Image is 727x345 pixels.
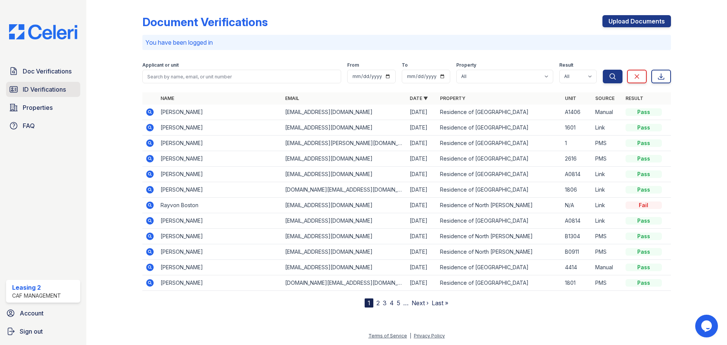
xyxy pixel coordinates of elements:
div: Pass [626,186,662,194]
div: Pass [626,108,662,116]
span: FAQ [23,121,35,130]
td: A0814 [562,213,592,229]
td: [EMAIL_ADDRESS][PERSON_NAME][DOMAIN_NAME] [282,136,407,151]
span: ID Verifications [23,85,66,94]
td: Link [592,198,622,213]
td: [DOMAIN_NAME][EMAIL_ADDRESS][DOMAIN_NAME] [282,275,407,291]
a: FAQ [6,118,80,133]
div: 1 [365,298,373,308]
td: [DATE] [407,244,437,260]
td: [EMAIL_ADDRESS][DOMAIN_NAME] [282,229,407,244]
td: [EMAIL_ADDRESS][DOMAIN_NAME] [282,105,407,120]
td: Residence of [GEOGRAPHIC_DATA] [437,151,562,167]
td: N/A [562,198,592,213]
a: Terms of Service [368,333,407,339]
td: Residence of [GEOGRAPHIC_DATA] [437,136,562,151]
div: Pass [626,248,662,256]
td: [EMAIL_ADDRESS][DOMAIN_NAME] [282,120,407,136]
a: Next › [412,299,429,307]
td: [PERSON_NAME] [158,182,282,198]
td: [EMAIL_ADDRESS][DOMAIN_NAME] [282,213,407,229]
div: Pass [626,139,662,147]
a: 2 [376,299,380,307]
td: [DATE] [407,260,437,275]
a: Account [3,306,83,321]
label: Applicant or unit [142,62,179,68]
span: Account [20,309,44,318]
a: 3 [383,299,387,307]
td: [PERSON_NAME] [158,120,282,136]
img: CE_Logo_Blue-a8612792a0a2168367f1c8372b55b34899dd931a85d93a1a3d3e32e68fde9ad4.png [3,24,83,39]
div: Pass [626,264,662,271]
iframe: chat widget [695,315,719,337]
td: [DATE] [407,275,437,291]
td: [EMAIL_ADDRESS][DOMAIN_NAME] [282,198,407,213]
td: Manual [592,105,622,120]
span: Doc Verifications [23,67,72,76]
a: Last » [432,299,448,307]
div: Pass [626,279,662,287]
td: Residence of [GEOGRAPHIC_DATA] [437,260,562,275]
td: Residence of North [PERSON_NAME] [437,198,562,213]
div: Document Verifications [142,15,268,29]
td: [EMAIL_ADDRESS][DOMAIN_NAME] [282,260,407,275]
td: [DATE] [407,136,437,151]
td: [PERSON_NAME] [158,260,282,275]
td: Residence of [GEOGRAPHIC_DATA] [437,275,562,291]
td: PMS [592,136,622,151]
a: Doc Verifications [6,64,80,79]
div: Pass [626,124,662,131]
label: Property [456,62,476,68]
td: Link [592,167,622,182]
td: 1601 [562,120,592,136]
td: [PERSON_NAME] [158,213,282,229]
td: [PERSON_NAME] [158,244,282,260]
label: To [402,62,408,68]
a: Unit [565,95,576,101]
div: Pass [626,233,662,240]
a: Upload Documents [602,15,671,27]
td: 1 [562,136,592,151]
a: Properties [6,100,80,115]
td: PMS [592,275,622,291]
td: Residence of [GEOGRAPHIC_DATA] [437,120,562,136]
span: … [403,298,409,308]
td: 1801 [562,275,592,291]
td: [PERSON_NAME] [158,275,282,291]
label: From [347,62,359,68]
td: PMS [592,244,622,260]
div: Leasing 2 [12,283,61,292]
td: A1406 [562,105,592,120]
td: [PERSON_NAME] [158,229,282,244]
td: B0911 [562,244,592,260]
a: Date ▼ [410,95,428,101]
td: [DATE] [407,229,437,244]
input: Search by name, email, or unit number [142,70,341,83]
td: [DOMAIN_NAME][EMAIL_ADDRESS][DOMAIN_NAME] [282,182,407,198]
td: [PERSON_NAME] [158,167,282,182]
div: Pass [626,155,662,162]
div: Pass [626,217,662,225]
td: PMS [592,229,622,244]
td: Residence of [GEOGRAPHIC_DATA] [437,213,562,229]
a: Sign out [3,324,83,339]
td: B1304 [562,229,592,244]
td: [PERSON_NAME] [158,151,282,167]
a: Result [626,95,643,101]
td: [DATE] [407,120,437,136]
div: | [410,333,411,339]
td: A0814 [562,167,592,182]
td: [EMAIL_ADDRESS][DOMAIN_NAME] [282,244,407,260]
td: [DATE] [407,167,437,182]
td: Link [592,182,622,198]
td: Residence of [GEOGRAPHIC_DATA] [437,167,562,182]
a: ID Verifications [6,82,80,97]
td: Rayvon Boston [158,198,282,213]
td: PMS [592,151,622,167]
td: Link [592,213,622,229]
td: Residence of [GEOGRAPHIC_DATA] [437,105,562,120]
td: [EMAIL_ADDRESS][DOMAIN_NAME] [282,167,407,182]
td: Residence of North [PERSON_NAME] [437,229,562,244]
td: Manual [592,260,622,275]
